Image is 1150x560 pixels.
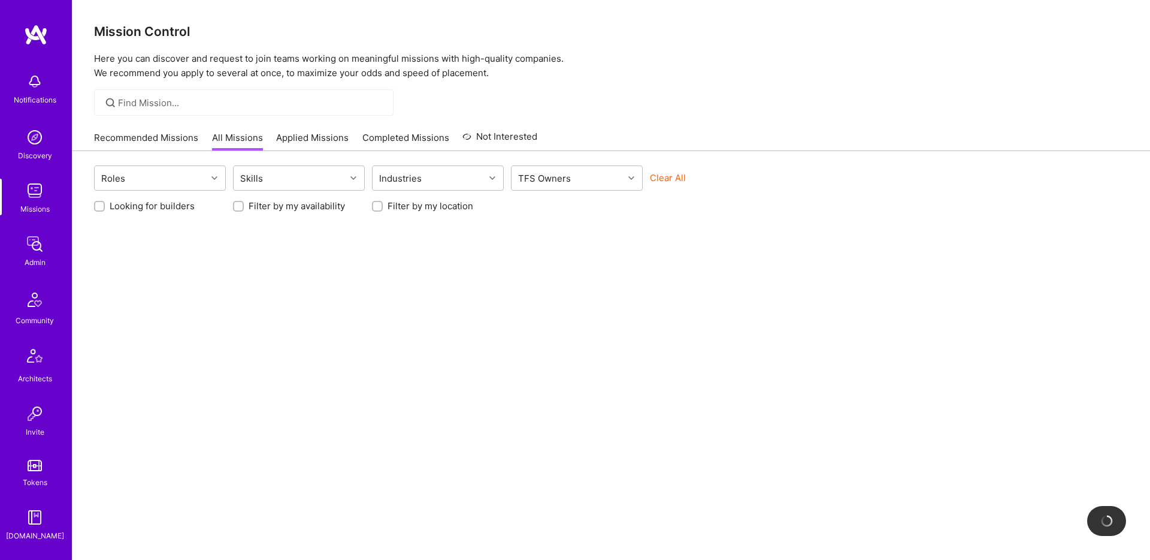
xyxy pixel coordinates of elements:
[515,170,574,187] div: TFS Owners
[23,476,47,489] div: Tokens
[1100,514,1114,528] img: loading
[237,170,266,187] div: Skills
[23,232,47,256] img: admin teamwork
[249,200,345,212] label: Filter by my availability
[94,131,198,151] a: Recommended Missions
[628,175,634,181] i: icon Chevron
[489,175,495,181] i: icon Chevron
[350,175,356,181] i: icon Chevron
[23,505,47,529] img: guide book
[362,131,449,151] a: Completed Missions
[18,372,52,385] div: Architects
[376,170,425,187] div: Industries
[28,460,42,471] img: tokens
[18,149,52,162] div: Discovery
[211,175,217,181] i: icon Chevron
[14,94,56,106] div: Notifications
[6,529,64,542] div: [DOMAIN_NAME]
[212,131,263,151] a: All Missions
[94,52,1128,80] p: Here you can discover and request to join teams working on meaningful missions with high-quality ...
[23,179,47,203] img: teamwork
[94,24,1128,39] h3: Mission Control
[16,314,54,327] div: Community
[110,200,195,212] label: Looking for builders
[25,256,46,269] div: Admin
[98,170,128,187] div: Roles
[20,203,50,215] div: Missions
[650,171,686,184] button: Clear All
[26,426,44,438] div: Invite
[23,70,47,94] img: bell
[20,344,49,372] img: Architects
[104,96,117,110] i: icon SearchGrey
[462,130,537,151] a: Not Interested
[23,402,47,426] img: Invite
[20,285,49,314] img: Community
[388,200,473,212] label: Filter by my location
[23,125,47,149] img: discovery
[276,131,349,151] a: Applied Missions
[24,24,48,46] img: logo
[118,97,385,109] input: Find Mission...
